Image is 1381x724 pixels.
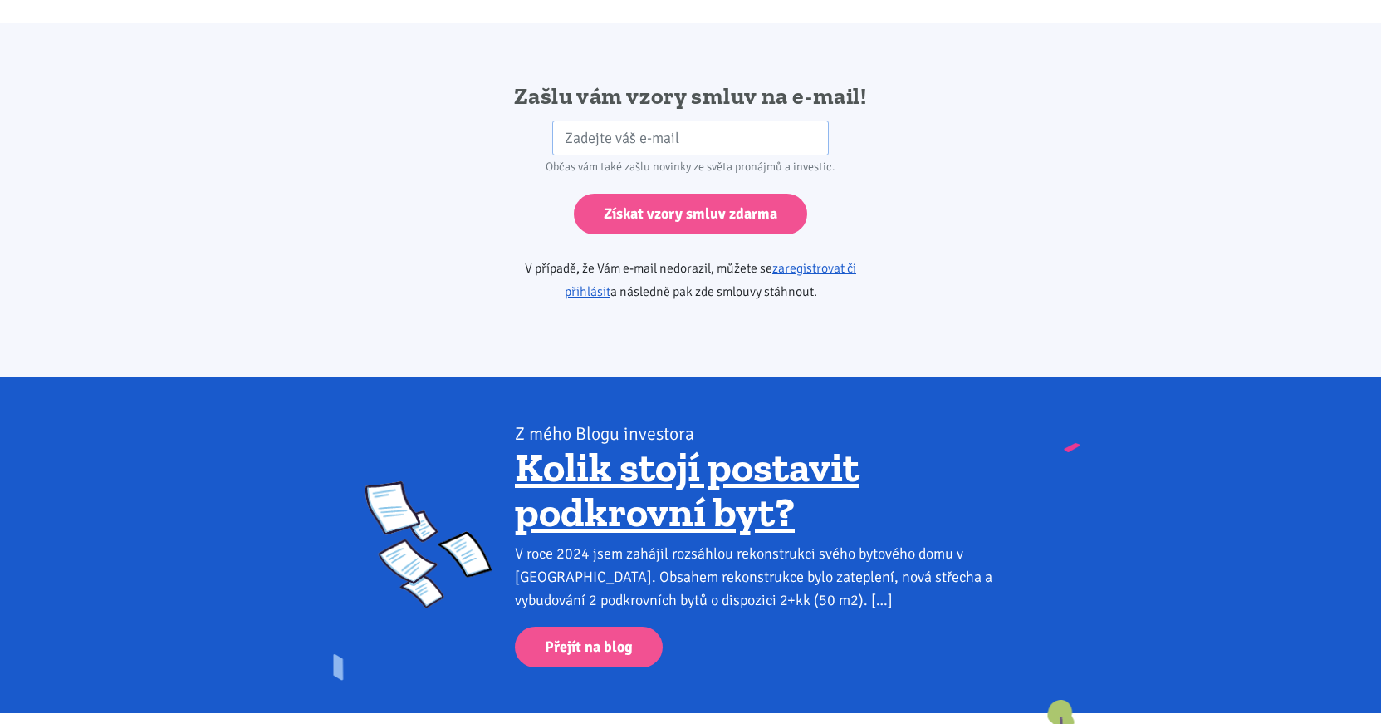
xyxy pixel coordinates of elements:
a: Kolik stojí postavit podkrovní byt? [515,442,859,537]
div: V roce 2024 jsem zahájil rozsáhlou rekonstrukci svého bytového domu v [GEOGRAPHIC_DATA]. Obsahem ... [515,542,1016,612]
input: Získat vzory smluv zdarma [574,194,807,234]
p: V případě, že Vám e-mail nedorazil, můžete se a následně pak zde smlouvy stáhnout. [477,257,904,303]
div: Občas vám také zašlu novinky ze světa pronájmů a investic. [477,155,904,179]
input: Zadejte váš e-mail [552,121,829,156]
h2: Zašlu vám vzory smluv na e-mail! [477,81,904,111]
a: Přejít na blog [515,627,663,667]
div: Z mého Blogu investora [515,422,1016,446]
